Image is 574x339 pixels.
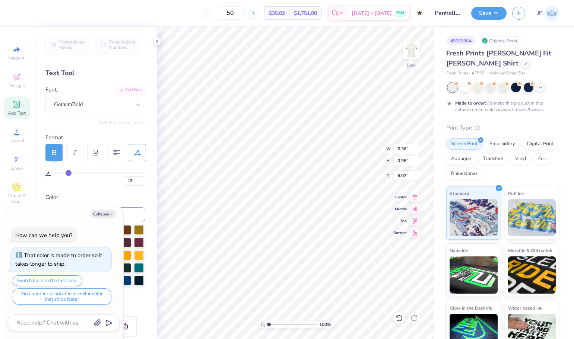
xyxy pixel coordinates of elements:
span: $1,751.00 [294,9,317,17]
div: Text Tool [45,68,145,78]
div: Back [407,62,416,68]
img: Puff Ink [508,199,556,236]
span: Greek [11,165,23,171]
button: Collapse [91,210,116,218]
span: Image AI [8,55,26,61]
label: Font [45,86,57,94]
input: – – [216,6,245,20]
span: Puff Ink [508,189,524,197]
span: Standard [450,189,469,197]
img: Standard [450,199,498,236]
div: Foil [533,153,551,164]
span: [DATE] - [DATE] [352,9,392,17]
span: Minimum Order: 50 + [488,70,526,77]
img: Neon Ink [450,256,498,294]
div: Screen Print [446,138,482,150]
span: # FP97 [472,70,485,77]
div: How can we help you? [15,231,73,239]
div: Vinyl [510,153,531,164]
span: 100 % [319,321,331,328]
div: Rhinestones [446,168,482,179]
img: Back [404,43,419,58]
img: John Paul Torres [545,6,559,20]
span: Add Text [8,110,26,116]
span: Top [393,218,407,224]
div: Add Font [116,86,145,94]
span: Personalized Numbers [109,39,136,50]
span: Bottom [393,230,407,236]
span: Water based Ink [508,304,542,312]
span: Glow in the Dark Ink [450,304,492,312]
div: Digital Print [522,138,558,150]
span: Upload [9,138,24,144]
button: Switch back to the last color [13,275,82,286]
button: Save [471,7,507,20]
div: Applique [446,153,476,164]
span: Designs [9,83,25,89]
div: Embroidery [485,138,520,150]
span: $35.02 [269,9,285,17]
span: Center [393,195,407,200]
span: FREE [396,10,404,16]
div: That color is made to order so it takes longer to ship. [15,252,102,268]
span: Personalized Names [58,39,85,50]
input: Untitled Design [429,6,466,20]
div: Original Proof [480,36,521,45]
span: Middle [393,207,407,212]
div: Print Type [446,124,559,132]
div: # 505980A [446,36,476,45]
img: Metallic & Glitter Ink [508,256,556,294]
div: Format [45,133,146,142]
span: Metallic & Glitter Ink [508,247,552,255]
button: Switch to Greek Letters [99,120,145,126]
div: Transfers [478,153,508,164]
button: Find another product in a similar color that ships faster [13,288,111,305]
span: Fresh Prints [446,70,468,77]
span: Fresh Prints [PERSON_NAME] Fit [PERSON_NAME] Shirt [446,49,551,68]
span: JP [537,9,543,17]
a: JP [537,6,559,20]
div: Color [45,193,145,202]
span: Neon Ink [450,247,468,255]
span: Clipart & logos [4,193,30,205]
strong: Made to order: [455,100,486,106]
div: We make this product in this color to order, which means it takes 8 weeks. [455,100,547,113]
